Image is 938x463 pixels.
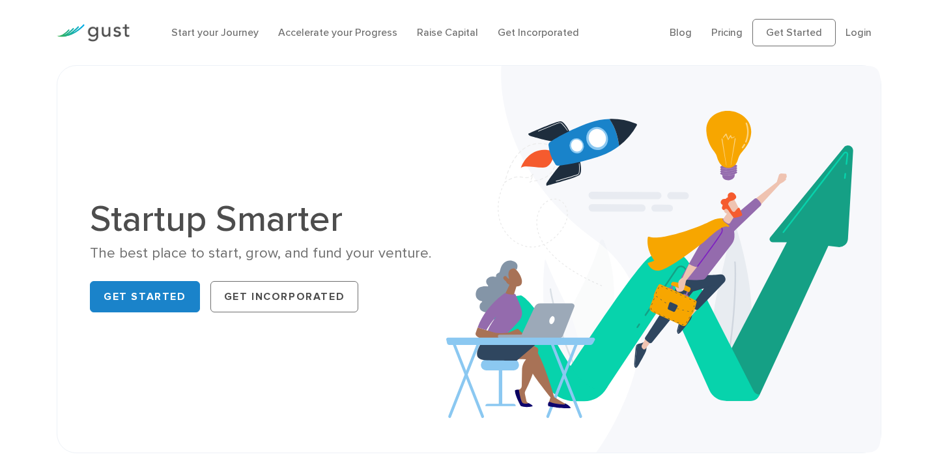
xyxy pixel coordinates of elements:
[446,66,881,453] img: Startup Smarter Hero
[846,26,872,38] a: Login
[498,26,579,38] a: Get Incorporated
[90,281,200,312] a: Get Started
[171,26,259,38] a: Start your Journey
[57,24,130,42] img: Gust Logo
[90,244,459,263] div: The best place to start, grow, and fund your venture.
[90,201,459,237] h1: Startup Smarter
[711,26,743,38] a: Pricing
[670,26,692,38] a: Blog
[417,26,478,38] a: Raise Capital
[210,281,359,312] a: Get Incorporated
[278,26,397,38] a: Accelerate your Progress
[752,19,836,46] a: Get Started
